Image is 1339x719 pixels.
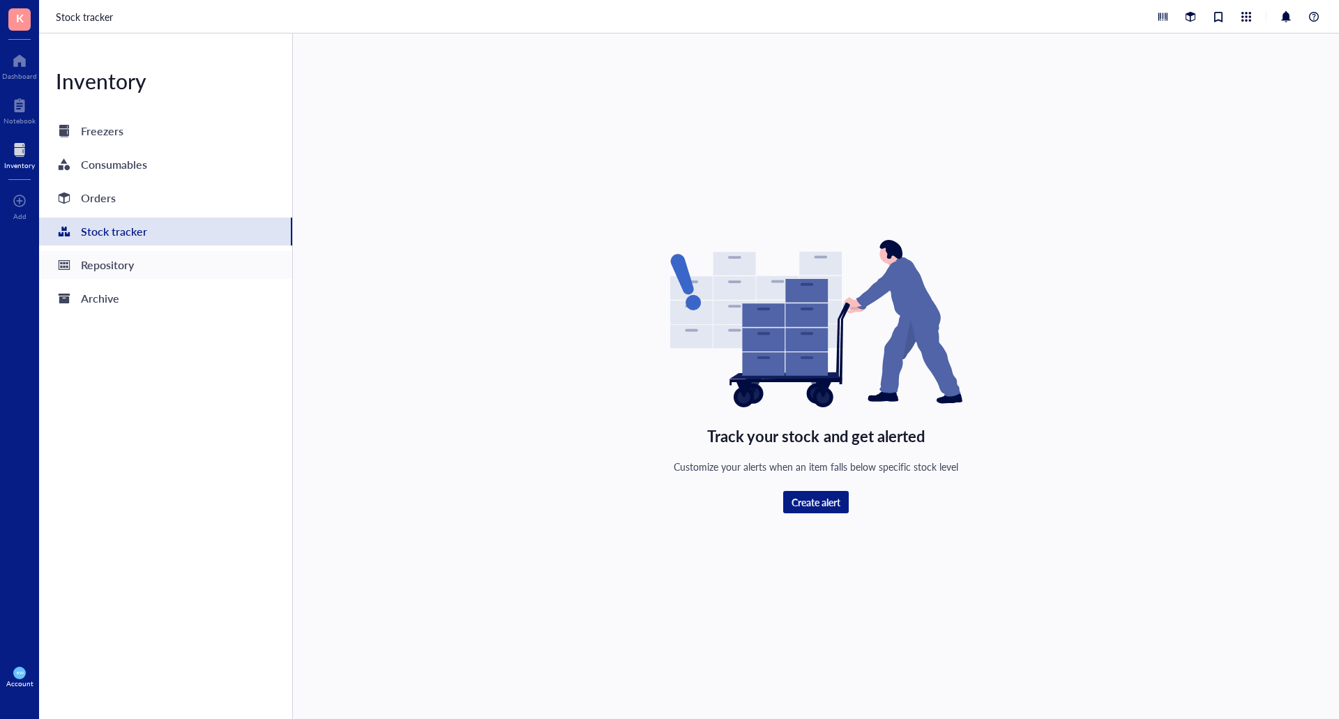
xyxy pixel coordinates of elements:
[16,9,24,27] span: K
[56,9,116,24] a: Stock tracker
[2,50,37,80] a: Dashboard
[707,424,925,448] div: Track your stock and get alerted
[39,218,292,245] a: Stock tracker
[2,72,37,80] div: Dashboard
[3,116,36,125] div: Notebook
[4,161,35,169] div: Inventory
[39,251,292,279] a: Repository
[13,212,27,220] div: Add
[39,184,292,212] a: Orders
[81,222,147,241] div: Stock tracker
[81,188,116,208] div: Orders
[39,285,292,312] a: Archive
[81,289,119,308] div: Archive
[3,94,36,125] a: Notebook
[4,139,35,169] a: Inventory
[81,155,147,174] div: Consumables
[674,459,959,474] div: Customize your alerts when an item falls below specific stock level
[81,121,123,141] div: Freezers
[6,679,33,688] div: Account
[39,151,292,179] a: Consumables
[16,670,23,675] span: KW
[670,240,962,407] img: Empty state
[783,491,849,513] button: Create alert
[39,67,292,95] div: Inventory
[39,117,292,145] a: Freezers
[792,496,840,508] span: Create alert
[81,255,134,275] div: Repository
